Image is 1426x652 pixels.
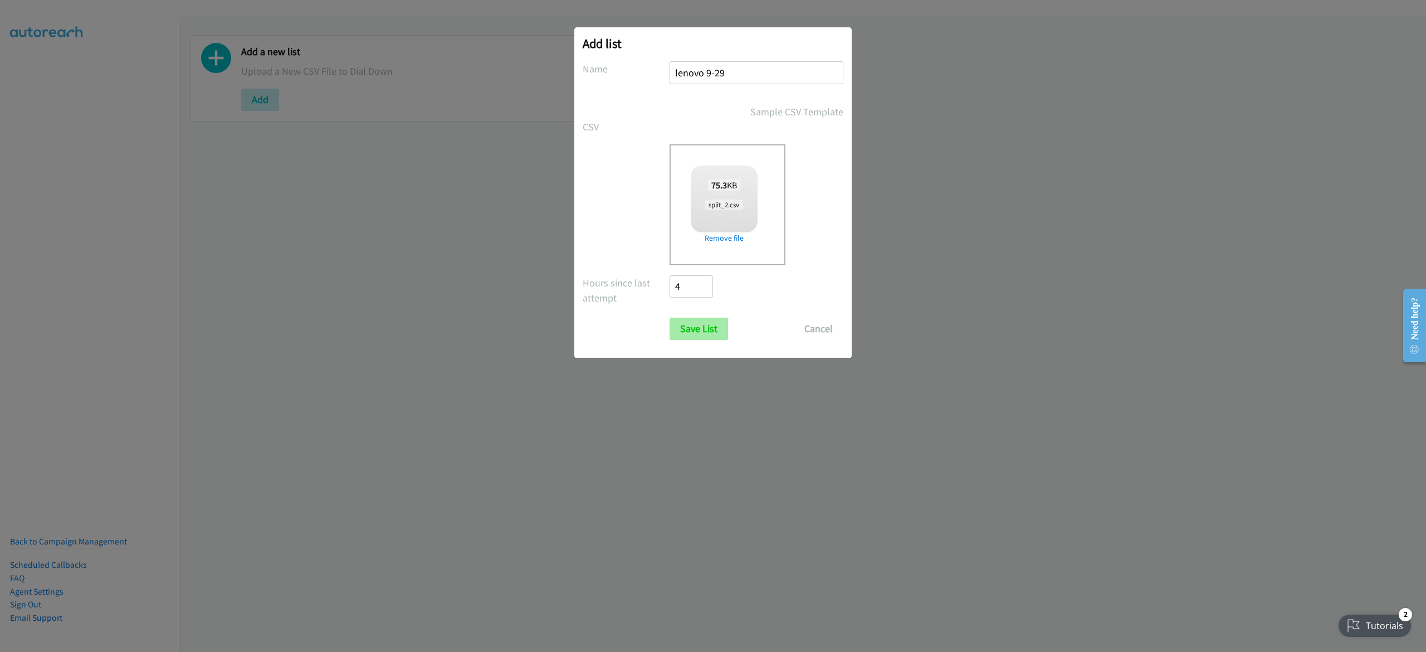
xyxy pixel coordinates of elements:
[1332,604,1418,644] iframe: Checklist
[670,318,728,340] input: Save List
[1394,281,1426,370] iframe: Resource Center
[583,36,843,51] h2: Add list
[750,104,843,119] a: Sample CSV Template
[708,179,741,191] span: KB
[583,61,670,76] label: Name
[691,232,758,244] a: Remove file
[705,200,743,210] span: split_2.csv
[583,119,670,134] label: CSV
[711,179,727,191] strong: 75.3
[794,318,843,340] button: Cancel
[583,275,670,305] label: Hours since last attempt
